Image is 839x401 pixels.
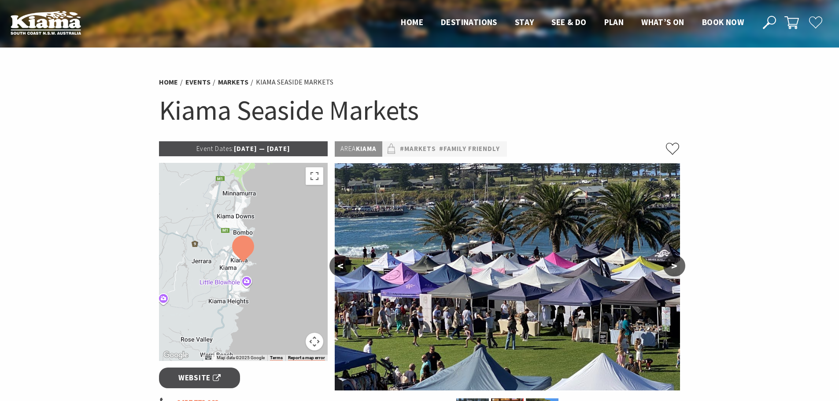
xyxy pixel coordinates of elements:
[400,143,436,155] a: #Markets
[439,143,500,155] a: #Family Friendly
[256,77,333,88] li: Kiama Seaside Markets
[515,17,534,27] span: Stay
[335,141,382,157] p: Kiama
[205,355,211,361] button: Keyboard shortcuts
[288,355,325,361] a: Report a map error
[270,355,283,361] a: Terms (opens in new tab)
[159,92,680,128] h1: Kiama Seaside Markets
[159,77,178,87] a: Home
[218,77,248,87] a: Markets
[306,167,323,185] button: Toggle fullscreen view
[340,144,356,153] span: Area
[702,17,744,27] span: Book now
[161,349,190,361] a: Click to see this area on Google Maps
[551,17,586,27] span: See & Do
[663,255,685,276] button: >
[306,333,323,350] button: Map camera controls
[178,372,221,384] span: Website
[159,141,328,156] p: [DATE] — [DATE]
[196,144,234,153] span: Event Dates:
[441,17,497,27] span: Destinations
[159,368,240,388] a: Website
[329,255,351,276] button: <
[401,17,423,27] span: Home
[11,11,81,35] img: Kiama Logo
[217,355,265,360] span: Map data ©2025 Google
[335,163,680,390] img: Kiama Seaside Market
[604,17,624,27] span: Plan
[641,17,684,27] span: What’s On
[392,15,753,30] nav: Main Menu
[185,77,211,87] a: Events
[161,349,190,361] img: Google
